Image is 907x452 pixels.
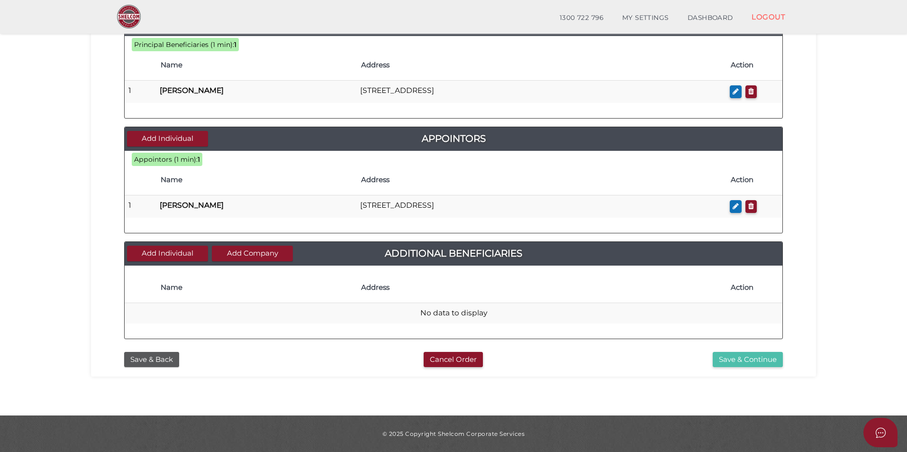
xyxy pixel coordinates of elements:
[212,246,293,261] button: Add Company
[356,81,726,103] td: [STREET_ADDRESS]
[125,81,156,103] td: 1
[234,40,236,49] b: 1
[361,284,721,292] h4: Address
[98,430,809,438] div: © 2025 Copyright Shelcom Corporate Services
[125,195,156,218] td: 1
[124,352,179,368] button: Save & Back
[125,246,782,261] a: Additional Beneficiaries
[731,176,778,184] h4: Action
[125,131,782,146] a: Appointors
[356,195,726,218] td: [STREET_ADDRESS]
[550,9,613,28] a: 1300 722 796
[613,9,678,28] a: MY SETTINGS
[161,61,352,69] h4: Name
[678,9,743,28] a: DASHBOARD
[134,40,234,49] span: Principal Beneficiaries (1 min):
[160,86,224,95] b: [PERSON_NAME]
[361,61,721,69] h4: Address
[125,303,782,323] td: No data to display
[134,155,198,164] span: Appointors (1 min):
[161,284,352,292] h4: Name
[198,155,200,164] b: 1
[127,131,208,147] button: Add Individual
[361,176,721,184] h4: Address
[731,284,778,292] h4: Action
[713,352,783,368] button: Save & Continue
[161,176,352,184] h4: Name
[731,61,778,69] h4: Action
[127,246,208,261] button: Add Individual
[863,418,898,447] button: Open asap
[160,201,224,210] b: [PERSON_NAME]
[742,7,795,27] a: LOGOUT
[424,352,483,368] button: Cancel Order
